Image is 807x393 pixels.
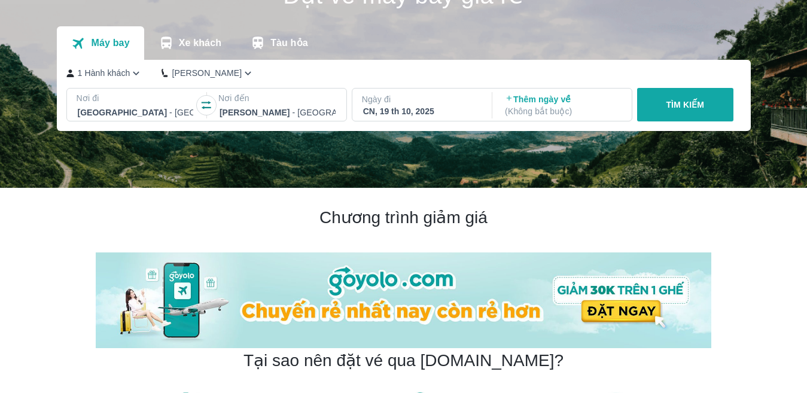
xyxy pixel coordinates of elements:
[666,99,704,111] p: TÌM KIẾM
[172,67,242,79] p: [PERSON_NAME]
[179,37,221,49] p: Xe khách
[96,252,711,348] img: banner-home
[77,92,195,104] p: Nơi đi
[505,93,621,117] p: Thêm ngày về
[66,67,143,80] button: 1 Hành khách
[362,93,480,105] p: Ngày đi
[96,207,711,229] h2: Chương trình giảm giá
[57,26,322,60] div: transportation tabs
[78,67,130,79] p: 1 Hành khách
[363,105,479,117] div: CN, 19 th 10, 2025
[218,92,337,104] p: Nơi đến
[270,37,308,49] p: Tàu hỏa
[505,105,621,117] p: ( Không bắt buộc )
[91,37,129,49] p: Máy bay
[243,350,564,371] h2: Tại sao nên đặt vé qua [DOMAIN_NAME]?
[162,67,254,80] button: [PERSON_NAME]
[637,88,733,121] button: TÌM KIẾM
